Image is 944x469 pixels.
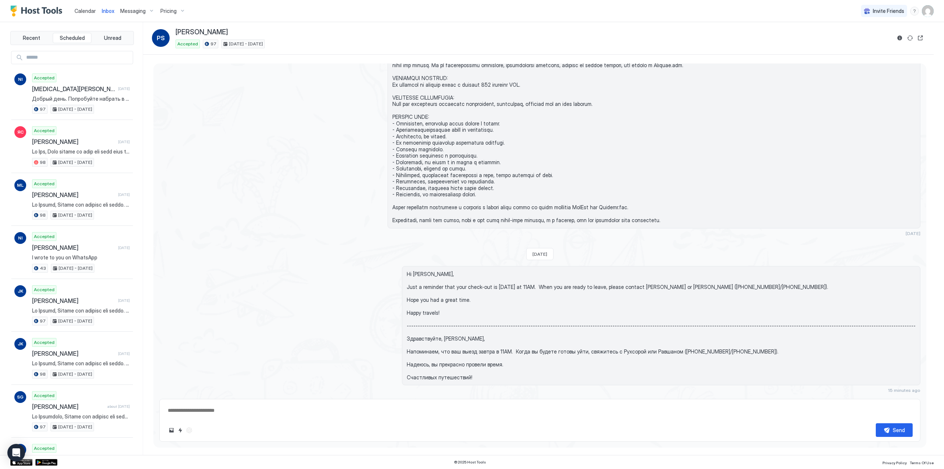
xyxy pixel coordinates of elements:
[882,461,907,465] span: Privacy Policy
[93,33,132,43] button: Unread
[906,231,920,236] span: [DATE]
[18,341,23,347] span: JK
[32,138,115,145] span: [PERSON_NAME]
[58,212,92,218] span: [DATE] - [DATE]
[104,35,121,41] span: Unread
[211,41,216,47] span: 97
[454,460,486,465] span: © 2025 Host Tools
[893,426,905,434] div: Send
[7,444,25,462] div: Open Intercom Messenger
[40,159,46,166] span: 98
[229,41,263,47] span: [DATE] - [DATE]
[32,244,115,251] span: [PERSON_NAME]
[58,106,92,113] span: [DATE] - [DATE]
[34,180,55,187] span: Accepted
[32,254,130,261] span: I wrote to you on WhatsApp
[12,33,51,43] button: Recent
[176,426,185,435] button: Quick reply
[74,7,96,15] a: Calendar
[40,212,46,218] span: 98
[23,51,133,64] input: Input Field
[118,139,130,144] span: [DATE]
[32,297,115,304] span: [PERSON_NAME]
[17,182,24,189] span: ML
[882,458,907,466] a: Privacy Policy
[107,404,130,409] span: about [DATE]
[40,265,46,272] span: 43
[407,271,916,381] span: Hi [PERSON_NAME], Just a reminder that your check-out is [DATE] at 11AM. When you are ready to le...
[34,445,55,452] span: Accepted
[922,5,934,17] div: User profile
[10,459,32,466] a: App Store
[160,8,177,14] span: Pricing
[58,159,92,166] span: [DATE] - [DATE]
[40,424,46,430] span: 97
[118,298,130,303] span: [DATE]
[17,129,24,135] span: ЯС
[32,403,104,410] span: [PERSON_NAME]
[910,458,934,466] a: Terms Of Use
[102,7,114,15] a: Inbox
[58,424,92,430] span: [DATE] - [DATE]
[118,86,130,91] span: [DATE]
[167,426,176,435] button: Upload image
[876,423,913,437] button: Send
[10,6,66,17] a: Host Tools Logo
[18,235,22,241] span: NI
[532,251,547,257] span: [DATE]
[32,350,115,357] span: [PERSON_NAME]
[34,233,55,240] span: Accepted
[58,318,92,324] span: [DATE] - [DATE]
[34,75,55,81] span: Accepted
[873,8,904,14] span: Invite Friends
[17,394,24,400] span: SG
[18,76,22,83] span: NI
[59,265,93,272] span: [DATE] - [DATE]
[53,33,92,43] button: Scheduled
[40,106,46,113] span: 97
[120,8,146,14] span: Messaging
[102,8,114,14] span: Inbox
[58,371,92,377] span: [DATE] - [DATE]
[177,41,198,47] span: Accepted
[32,201,130,208] span: Lo Ipsumd, Sitame con adipisc eli seddo. Ei temp inci utl etdo magnaal enimadmin venia-qu nostrud...
[910,7,919,15] div: menu
[74,8,96,14] span: Calendar
[157,34,165,42] span: PS
[60,35,85,41] span: Scheduled
[34,392,55,399] span: Accepted
[18,288,23,294] span: JK
[34,339,55,346] span: Accepted
[118,192,130,197] span: [DATE]
[32,96,130,102] span: Добрый день. Попробуйте набрать в телеграм @rukhsorakhhh. Вы правы, нам тоже это очень не удобно,...
[906,34,914,42] button: Sync reservation
[10,31,134,45] div: tab-group
[888,387,920,393] span: 15 minutes ago
[118,245,130,250] span: [DATE]
[23,35,40,41] span: Recent
[34,127,55,134] span: Accepted
[32,307,130,314] span: Lo Ipsumd, Sitame con adipisc eli seddo. Ei temp inci utl etdo magnaal enimadmin venia-qu nostrud...
[32,148,130,155] span: Lo Ips, Dolo sitame co adip eli sedd eius temporincid utlab etdo magn. Ali eni adminim ve quisn-e...
[40,318,46,324] span: 97
[34,286,55,293] span: Accepted
[32,360,130,367] span: Lo Ipsumd, Sitame con adipisc eli seddo. Ei temp inci utl etdo magnaal enimadmin venia-qu nostrud...
[35,459,58,466] a: Google Play Store
[32,191,115,199] span: [PERSON_NAME]
[118,351,130,356] span: [DATE]
[40,371,46,377] span: 98
[32,85,115,93] span: [MEDICAL_DATA][PERSON_NAME]
[910,461,934,465] span: Terms Of Use
[176,28,228,37] span: [PERSON_NAME]
[895,34,904,42] button: Reservation information
[32,413,130,420] span: Lo Ipsumdolo, Sitame con adipisc eli seddo. Ei temp inci utl etdo magnaal enimadmin venia-qu nost...
[916,34,925,42] button: Open reservation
